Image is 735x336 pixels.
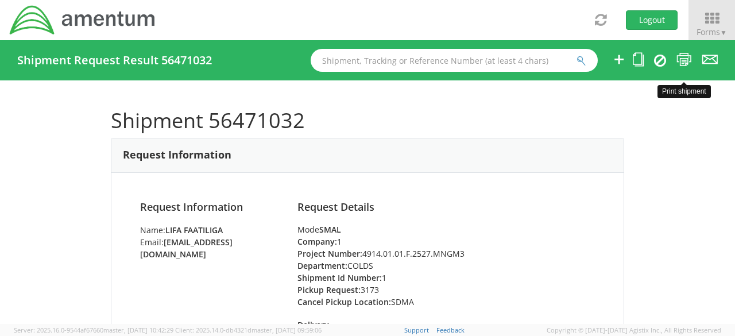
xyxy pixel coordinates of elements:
[297,236,337,247] strong: Company:
[297,272,382,283] strong: Shipment Id Number:
[103,326,173,334] span: master, [DATE] 10:42:29
[547,326,721,335] span: Copyright © [DATE]-[DATE] Agistix Inc., All Rights Reserved
[297,284,361,295] strong: Pickup Request:
[140,224,280,236] li: Name:
[626,10,678,30] button: Logout
[297,248,362,259] strong: Project Number:
[297,260,595,272] li: COLDS
[14,326,173,334] span: Server: 2025.16.0-9544af67660
[436,326,465,334] a: Feedback
[140,236,280,260] li: Email:
[720,28,727,37] span: ▼
[297,235,595,248] li: 1
[297,272,595,284] li: 1
[697,26,727,37] span: Forms
[297,296,595,308] li: SDMA
[140,202,280,213] h4: Request Information
[297,319,329,330] strong: Delivery
[297,284,595,296] li: 3173
[297,202,595,213] h4: Request Details
[111,109,624,132] h1: Shipment 56471032
[17,54,212,67] h4: Shipment Request Result 56471032
[9,4,157,36] img: dyn-intl-logo-049831509241104b2a82.png
[657,85,711,98] div: Print shipment
[165,225,223,235] strong: Lifa Faatiliga
[404,326,429,334] a: Support
[252,326,322,334] span: master, [DATE] 09:59:06
[140,237,233,260] strong: [EMAIL_ADDRESS][DOMAIN_NAME]
[311,49,598,72] input: Shipment, Tracking or Reference Number (at least 4 chars)
[297,248,595,260] li: 4914.01.01.F.2527.MNGM3
[297,224,595,235] div: Mode
[175,326,322,334] span: Client: 2025.14.0-db4321d
[319,224,341,235] strong: SMAL
[123,149,231,161] h3: Request Information
[297,260,347,271] strong: Department:
[297,296,391,307] strong: Cancel Pickup Location:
